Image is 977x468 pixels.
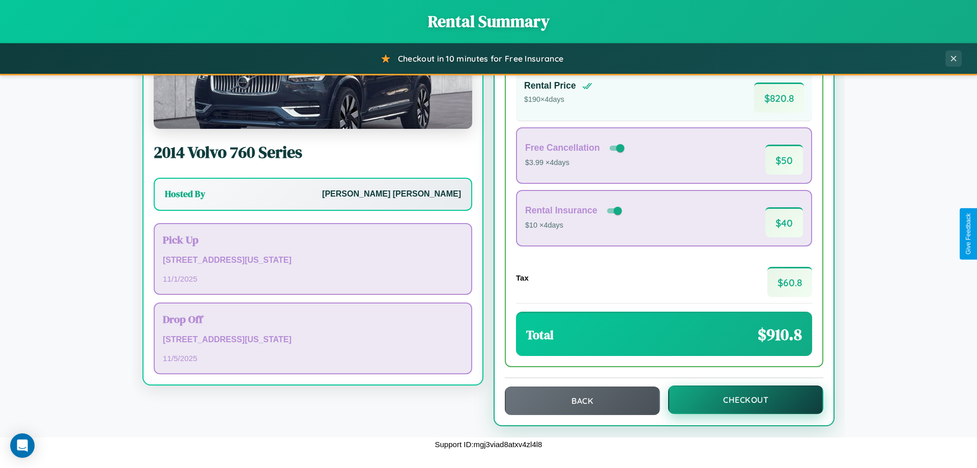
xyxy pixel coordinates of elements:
div: Give Feedback [965,213,972,255]
h3: Total [526,326,554,343]
span: $ 50 [765,145,803,175]
h4: Rental Price [524,80,576,91]
p: $ 190 × 4 days [524,93,592,106]
span: $ 60.8 [767,267,812,297]
h4: Tax [516,273,529,282]
h4: Free Cancellation [525,143,600,153]
div: Open Intercom Messenger [10,433,35,458]
span: $ 40 [765,207,803,237]
p: Support ID: mgj3viad8atxv4zl4l8 [435,437,542,451]
span: $ 910.8 [758,323,802,346]
h4: Rental Insurance [525,205,597,216]
p: [STREET_ADDRESS][US_STATE] [163,253,463,268]
h3: Pick Up [163,232,463,247]
h3: Drop Off [163,312,463,326]
p: [STREET_ADDRESS][US_STATE] [163,333,463,347]
span: $ 820.8 [754,82,804,113]
p: 11 / 1 / 2025 [163,272,463,286]
h2: 2014 Volvo 760 Series [154,141,472,163]
p: [PERSON_NAME] [PERSON_NAME] [322,187,461,202]
h3: Hosted By [165,188,205,200]
p: $10 × 4 days [525,219,624,232]
p: $3.99 × 4 days [525,156,626,170]
p: 11 / 5 / 2025 [163,351,463,365]
button: Checkout [668,386,823,414]
button: Back [505,387,660,415]
span: Checkout in 10 minutes for Free Insurance [398,53,563,64]
h1: Rental Summary [10,10,967,33]
img: Volvo 760 Series [154,27,472,129]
